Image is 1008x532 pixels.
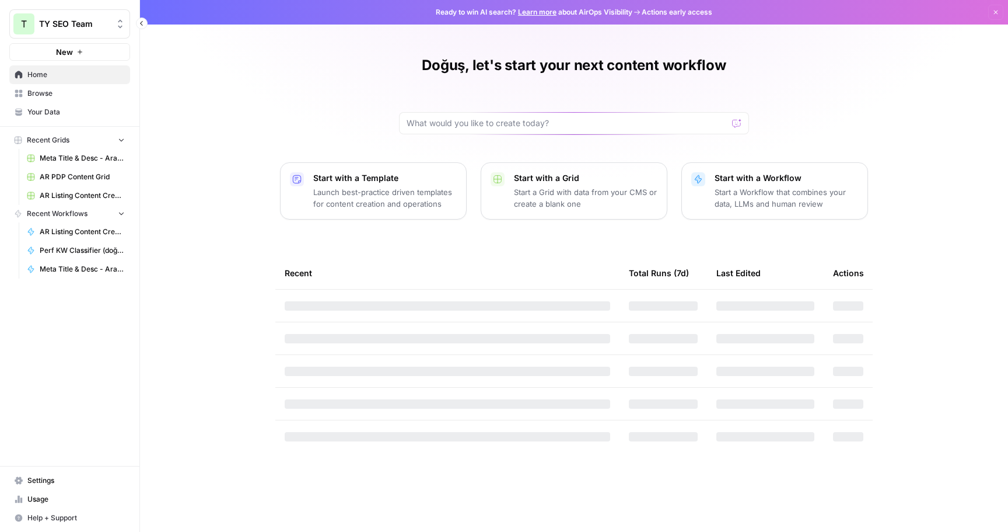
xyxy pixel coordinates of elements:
[833,257,864,289] div: Actions
[9,9,130,39] button: Workspace: TY SEO Team
[629,257,689,289] div: Total Runs (7d)
[27,107,125,117] span: Your Data
[40,264,125,274] span: Meta Title & Desc - Arabic
[9,490,130,509] a: Usage
[27,135,69,145] span: Recent Grids
[56,46,73,58] span: New
[22,241,130,260] a: Perf KW Classifier (doğuş)
[514,186,657,210] p: Start a Grid with data from your CMS or create a blank one
[313,172,457,184] p: Start with a Template
[40,190,125,201] span: AR Listing Content Creation Grid
[715,186,858,210] p: Start a Workflow that combines your data, LLMs and human review
[40,245,125,256] span: Perf KW Classifier (doğuş)
[436,7,632,18] span: Ready to win AI search? about AirOps Visibility
[9,205,130,222] button: Recent Workflows
[22,186,130,205] a: AR Listing Content Creation Grid
[22,149,130,168] a: Meta Title & Desc - Arabic
[9,43,130,61] button: New
[313,186,457,210] p: Launch best-practice driven templates for content creation and operations
[9,65,130,84] a: Home
[40,153,125,164] span: Meta Title & Desc - Arabic
[9,84,130,103] a: Browse
[40,172,125,182] span: AR PDP Content Grid
[481,162,667,220] button: Start with a GridStart a Grid with data from your CMS or create a blank one
[22,168,130,186] a: AR PDP Content Grid
[27,513,125,523] span: Help + Support
[285,257,610,289] div: Recent
[280,162,467,220] button: Start with a TemplateLaunch best-practice driven templates for content creation and operations
[422,56,726,75] h1: Doğuş, let's start your next content workflow
[22,260,130,279] a: Meta Title & Desc - Arabic
[716,257,761,289] div: Last Edited
[9,131,130,149] button: Recent Grids
[9,471,130,490] a: Settings
[715,172,858,184] p: Start with a Workflow
[514,172,657,184] p: Start with a Grid
[642,7,712,18] span: Actions early access
[518,8,556,16] a: Learn more
[39,18,110,30] span: TY SEO Team
[27,208,87,219] span: Recent Workflows
[9,103,130,121] a: Your Data
[407,117,727,129] input: What would you like to create today?
[21,17,27,31] span: T
[27,494,125,505] span: Usage
[40,227,125,237] span: AR Listing Content Creation
[9,509,130,527] button: Help + Support
[27,69,125,80] span: Home
[27,475,125,486] span: Settings
[27,88,125,99] span: Browse
[681,162,868,220] button: Start with a WorkflowStart a Workflow that combines your data, LLMs and human review
[22,222,130,241] a: AR Listing Content Creation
